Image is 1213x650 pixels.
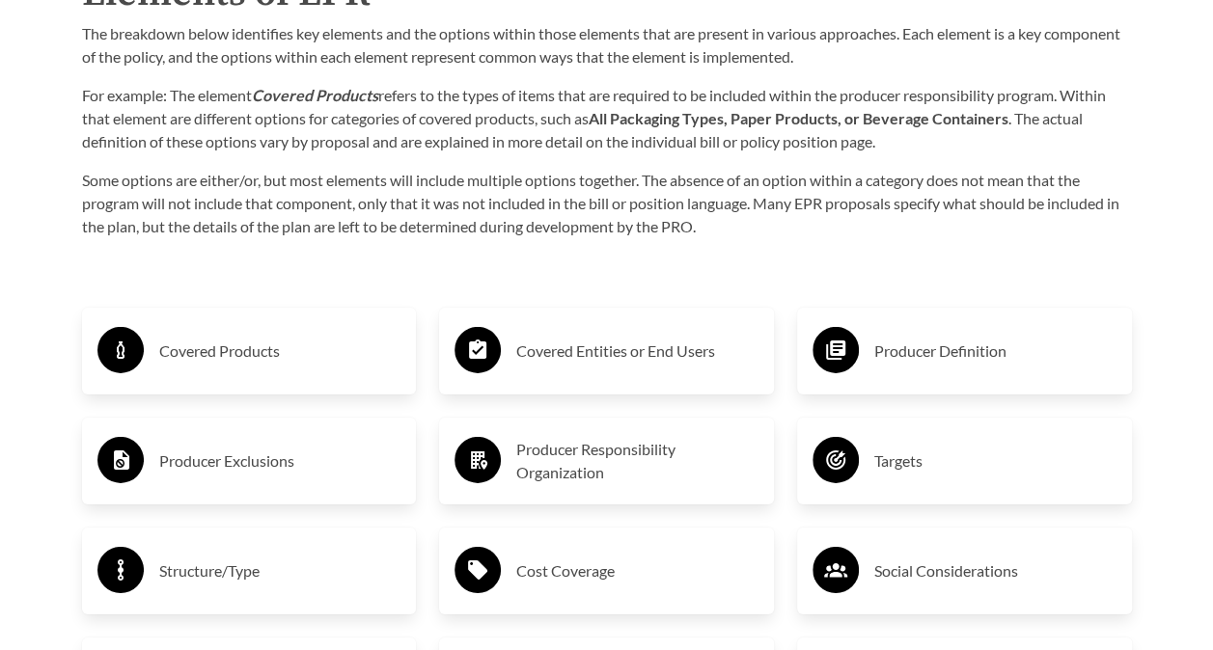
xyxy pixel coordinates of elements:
h3: Cost Coverage [516,555,758,586]
strong: Covered Products [252,86,378,104]
h3: Producer Responsibility Organization [516,438,758,484]
p: The breakdown below identifies key elements and the options within those elements that are presen... [82,22,1132,68]
h3: Covered Products [159,336,401,366]
h3: Producer Exclusions [159,446,401,476]
p: For example: The element refers to the types of items that are required to be included within the... [82,84,1132,153]
h3: Covered Entities or End Users [516,336,758,366]
h3: Targets [874,446,1117,476]
strong: All Packaging Types, Paper Products, or Beverage Containers [589,109,1008,127]
h3: Producer Definition [874,336,1117,366]
h3: Structure/Type [159,555,401,586]
h3: Social Considerations [874,555,1117,586]
p: Some options are either/or, but most elements will include multiple options together. The absence... [82,169,1132,238]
